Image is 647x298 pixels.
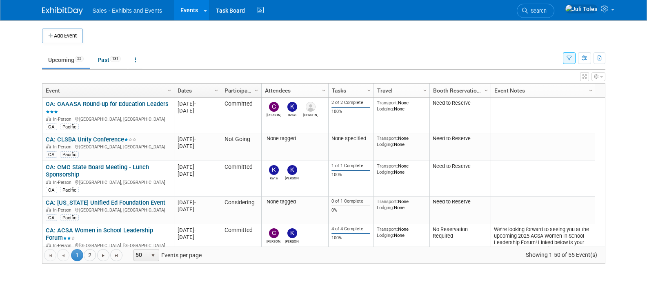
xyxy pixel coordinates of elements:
[331,207,370,213] div: 0%
[517,4,554,18] a: Search
[134,249,148,261] span: 50
[269,102,279,112] img: Christine Lurz
[377,169,394,175] span: Lodging:
[46,115,170,122] div: [GEOGRAPHIC_DATA], [GEOGRAPHIC_DATA]
[306,102,316,112] img: Keshana Woods
[194,136,196,142] span: -
[252,84,261,96] a: Column Settings
[221,98,261,133] td: Committed
[494,84,590,97] a: Event Notes
[528,8,547,14] span: Search
[377,163,426,175] div: None None
[287,102,297,112] img: Kenzi Murray
[71,249,83,261] span: 1
[42,52,90,68] a: Upcoming55
[194,164,196,170] span: -
[586,84,595,96] a: Column Settings
[57,249,69,261] a: Go to the previous page
[377,205,394,210] span: Lodging:
[285,112,299,117] div: Kenzi Murray
[91,52,127,68] a: Past131
[75,56,84,62] span: 55
[518,249,605,260] span: Showing 1-50 of 55 Event(s)
[422,87,428,94] span: Column Settings
[100,252,107,259] span: Go to the next page
[60,252,67,259] span: Go to the previous page
[46,117,51,121] img: In-Person Event
[166,87,173,94] span: Column Settings
[331,109,370,115] div: 100%
[587,87,594,94] span: Column Settings
[377,163,398,169] span: Transport:
[331,199,370,204] div: 0 of 1 Complete
[46,187,57,193] div: CA
[221,196,261,224] td: Considering
[178,227,217,234] div: [DATE]
[319,84,328,96] a: Column Settings
[60,187,79,193] div: Pacific
[178,170,217,177] div: [DATE]
[178,136,217,143] div: [DATE]
[377,106,394,112] span: Lodging:
[46,124,57,130] div: CA
[110,56,121,62] span: 131
[60,124,79,130] div: Pacific
[265,84,323,97] a: Attendees
[53,144,74,150] span: In-Person
[194,101,196,107] span: -
[269,165,279,175] img: Kenzi Murray
[42,7,83,15] img: ExhibitDay
[46,144,51,148] img: In-Person Event
[269,228,279,238] img: Christine Lurz
[97,249,109,261] a: Go to the next page
[110,249,122,261] a: Go to the last page
[331,226,370,232] div: 4 of 4 Complete
[150,252,156,259] span: select
[331,135,370,142] div: None specified
[429,161,491,196] td: Need to Reserve
[84,249,96,261] a: 2
[377,232,394,238] span: Lodging:
[46,199,165,206] a: CA: [US_STATE] Unified Ed Foundation Event
[253,87,260,94] span: Column Settings
[377,199,426,210] div: None None
[285,238,299,243] div: Kimberly Altman
[47,252,53,259] span: Go to the first page
[46,206,170,213] div: [GEOGRAPHIC_DATA], [GEOGRAPHIC_DATA]
[178,107,217,114] div: [DATE]
[178,206,217,213] div: [DATE]
[429,133,491,161] td: Need to Reserve
[377,135,426,147] div: None None
[53,117,74,122] span: In-Person
[331,235,370,241] div: 100%
[377,135,398,141] span: Transport:
[178,199,217,206] div: [DATE]
[365,84,374,96] a: Column Settings
[377,84,424,97] a: Travel
[221,133,261,161] td: Not Going
[53,207,74,213] span: In-Person
[53,243,74,248] span: In-Person
[46,100,169,115] a: CA: CAAASA Round-up for Education Leaders
[265,199,325,205] div: None tagged
[366,87,372,94] span: Column Settings
[265,135,325,142] div: None tagged
[332,84,368,97] a: Tasks
[46,136,136,143] a: CA: CLSBA Unity Conference
[123,249,210,261] span: Events per page
[287,228,297,238] img: Kimberly Altman
[178,143,217,150] div: [DATE]
[267,112,281,117] div: Christine Lurz
[565,4,598,13] img: Juli Toles
[377,141,394,147] span: Lodging:
[331,163,370,169] div: 1 of 1 Complete
[429,98,491,133] td: Need to Reserve
[303,112,318,117] div: Keshana Woods
[212,84,221,96] a: Column Settings
[46,84,169,97] a: Event
[377,100,398,106] span: Transport:
[44,249,56,261] a: Go to the first page
[287,165,297,175] img: Kimberly Altman
[267,175,281,180] div: Kenzi Murray
[46,179,170,185] div: [GEOGRAPHIC_DATA], [GEOGRAPHIC_DATA]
